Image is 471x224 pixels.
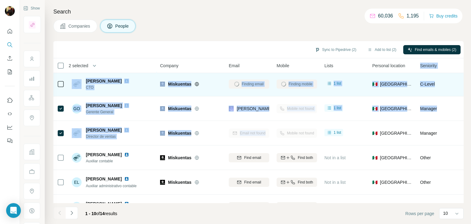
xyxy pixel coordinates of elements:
[86,134,136,139] span: Director de ventas
[5,39,15,50] button: Search
[72,177,82,187] div: EL
[363,45,401,54] button: Add to list (2)
[85,211,96,216] span: 1 - 10
[244,180,261,185] span: Find email
[298,155,313,160] span: Find both
[168,155,191,161] span: Miskuentas
[324,180,346,185] span: Not in a list
[378,12,393,20] p: 60,036
[229,106,234,112] img: provider wiza logo
[115,23,129,29] span: People
[86,176,122,182] span: [PERSON_NAME]
[5,108,15,119] button: Use Surfe API
[380,130,413,136] span: [GEOGRAPHIC_DATA]
[6,203,21,218] div: Open Intercom Messenger
[415,47,456,52] span: Find emails & mobiles (2)
[5,122,15,133] button: Dashboard
[5,6,15,16] img: Avatar
[72,104,82,114] div: GO
[420,63,437,69] span: Seniority
[372,63,405,69] span: Personal location
[277,63,289,69] span: Mobile
[69,63,88,69] span: 2 selected
[372,130,377,136] span: 🇲🇽
[160,106,165,111] img: Logo of Miskuentas
[237,106,345,111] span: [PERSON_NAME][EMAIL_ADDRESS][DOMAIN_NAME]
[85,211,117,216] span: results
[229,153,269,162] button: Find email
[124,176,129,181] img: LinkedIn logo
[380,155,413,161] span: [GEOGRAPHIC_DATA]
[420,155,431,160] span: Other
[160,63,178,69] span: Company
[100,211,105,216] span: 14
[72,202,82,212] div: FF
[380,106,413,112] span: [GEOGRAPHIC_DATA]
[277,153,317,162] button: Find both
[168,130,191,136] span: Miskuentas
[420,180,431,185] span: Other
[298,180,313,185] span: Find both
[372,81,377,87] span: 🇲🇽
[72,153,82,163] img: Avatar
[5,66,15,77] button: My lists
[229,178,269,187] button: Find email
[420,106,437,111] span: Manager
[443,210,448,216] p: 10
[229,63,239,69] span: Email
[86,128,122,133] span: [PERSON_NAME]
[19,4,44,13] button: Show
[403,45,461,54] button: Find emails & mobiles (2)
[5,53,15,64] button: Enrich CSV
[372,106,377,112] span: 🇲🇽
[124,103,129,108] img: LinkedIn logo
[277,202,317,211] button: Find both
[124,201,129,206] img: LinkedIn logo
[168,179,191,185] span: Miskuentas
[53,7,464,16] h4: Search
[86,184,136,188] span: Auxiliar administrativo contable
[334,105,341,111] span: 1 list
[380,81,413,87] span: [GEOGRAPHIC_DATA]
[68,23,91,29] span: Companies
[429,12,458,20] button: Buy credits
[334,81,341,86] span: 1 list
[372,155,377,161] span: 🇲🇽
[86,109,136,115] span: Gerente General
[5,95,15,106] button: Use Surfe on LinkedIn
[160,180,165,185] img: Logo of Miskuentas
[124,152,129,157] img: LinkedIn logo
[324,155,346,160] span: Not in a list
[72,128,82,138] img: Avatar
[311,45,361,54] button: Sync to Pipedrive (2)
[420,82,435,87] span: C-Level
[160,82,165,87] img: Logo of Miskuentas
[66,207,78,219] button: Navigate to next page
[168,81,191,87] span: Miskuentas
[72,79,82,89] img: Avatar
[124,128,129,133] img: LinkedIn logo
[168,106,191,112] span: Miskuentas
[405,210,434,217] span: Rows per page
[86,102,122,109] span: [PERSON_NAME]
[407,12,419,20] p: 1,195
[96,211,100,216] span: of
[420,131,437,136] span: Manager
[86,158,136,164] span: Auxiliar contable
[277,178,317,187] button: Find both
[86,79,122,83] span: [PERSON_NAME]
[334,130,341,135] span: 1 list
[229,202,269,211] button: Find email
[86,85,136,90] span: CTO
[324,63,333,69] span: Lists
[160,155,165,160] img: Logo of Miskuentas
[244,155,261,160] span: Find email
[372,179,377,185] span: 🇲🇽
[5,26,15,37] button: Quick start
[5,135,15,146] button: Feedback
[160,131,165,136] img: Logo of Miskuentas
[380,179,413,185] span: [GEOGRAPHIC_DATA]
[86,201,122,206] span: [PERSON_NAME]
[86,152,122,158] span: [PERSON_NAME]
[124,79,129,83] img: LinkedIn logo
